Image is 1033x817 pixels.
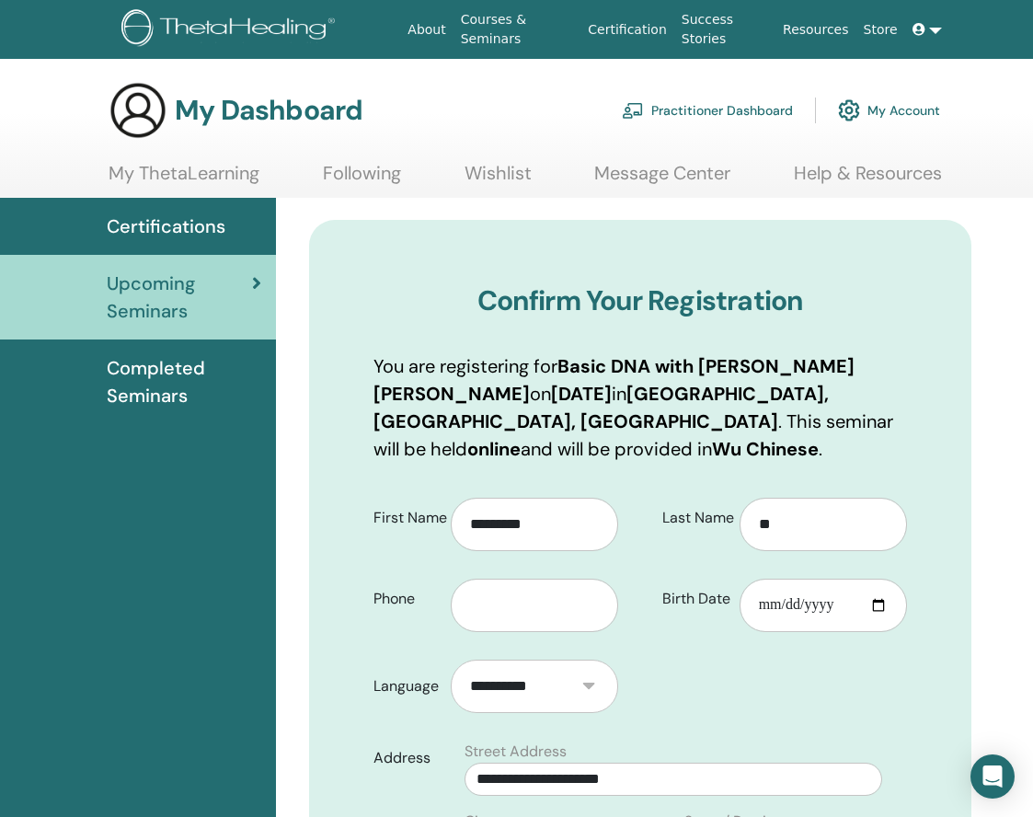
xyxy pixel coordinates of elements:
label: Last Name [648,501,740,535]
a: My Account [838,90,940,131]
h3: My Dashboard [175,94,362,127]
label: Address [360,741,453,776]
a: Message Center [594,162,730,198]
label: Birth Date [648,581,740,616]
b: [DATE] [551,382,612,406]
a: Help & Resources [794,162,942,198]
a: Following [323,162,401,198]
a: My ThetaLearning [109,162,259,198]
b: Wu Chinese [712,437,819,461]
img: generic-user-icon.jpg [109,81,167,140]
span: Certifications [107,213,225,240]
a: Wishlist [465,162,532,198]
h3: Confirm Your Registration [373,284,907,317]
label: Language [360,669,451,704]
b: Basic DNA with [PERSON_NAME] [PERSON_NAME] [373,354,855,406]
span: Upcoming Seminars [107,270,252,325]
span: Completed Seminars [107,354,261,409]
label: Phone [360,581,451,616]
img: logo.png [121,9,341,51]
p: You are registering for on in . This seminar will be held and will be provided in . [373,352,907,463]
a: Success Stories [674,3,775,56]
a: About [400,13,453,47]
a: Courses & Seminars [453,3,581,56]
img: chalkboard-teacher.svg [622,102,644,119]
a: Store [856,13,905,47]
div: Open Intercom Messenger [970,754,1015,799]
a: Certification [580,13,673,47]
a: Practitioner Dashboard [622,90,793,131]
b: online [467,437,521,461]
a: Resources [775,13,856,47]
img: cog.svg [838,95,860,126]
label: First Name [360,501,451,535]
label: Street Address [465,741,567,763]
